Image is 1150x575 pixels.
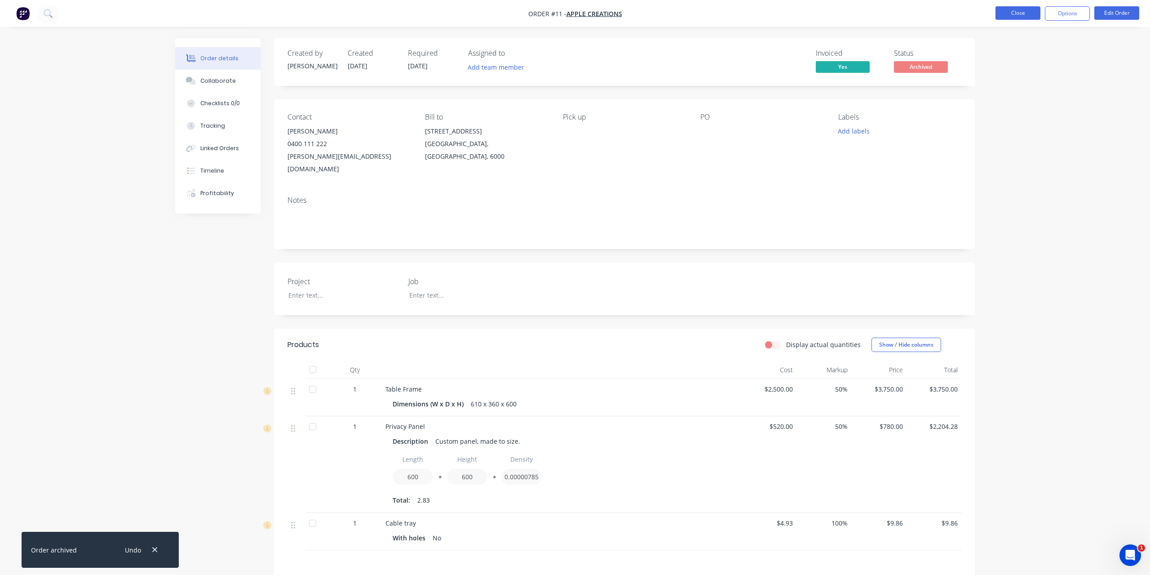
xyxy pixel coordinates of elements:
div: Timeline [200,167,224,175]
div: Contact [287,113,411,121]
button: Timeline [175,160,261,182]
span: 50% [800,384,848,394]
div: [PERSON_NAME][EMAIL_ADDRESS][DOMAIN_NAME] [287,150,411,175]
span: Order #11 - [528,9,566,18]
div: Tracking [200,122,225,130]
button: Options [1045,6,1090,21]
div: Required [408,49,457,58]
img: Factory [16,7,30,20]
div: Cost [741,361,796,379]
button: Edit Order [1094,6,1139,20]
iframe: Intercom live chat [1119,544,1141,566]
input: Label [501,451,542,467]
span: Table Frame [385,385,422,393]
span: $9.86 [910,518,958,528]
div: 0400 111 222 [287,138,411,150]
button: Add team member [463,61,529,73]
span: $9.86 [855,518,903,528]
button: Checklists 0/0 [175,92,261,115]
div: Created [348,49,397,58]
div: Price [851,361,907,379]
span: 100% [800,518,848,528]
div: [PERSON_NAME] [287,61,337,71]
button: Profitability [175,182,261,205]
div: Notes [287,196,961,205]
span: 1 [1138,544,1145,552]
input: Label [393,451,433,467]
div: Markup [796,361,852,379]
span: 1 [353,384,357,394]
span: [DATE] [408,62,428,70]
span: Yes [816,61,870,72]
div: Status [894,49,961,58]
button: Linked Orders [175,137,261,160]
span: $2,500.00 [745,384,793,394]
button: Collaborate [175,70,261,92]
span: 2.83 [417,495,430,505]
span: Cable tray [385,519,416,527]
span: Privacy Panel [385,422,425,431]
span: [DATE] [348,62,367,70]
div: [STREET_ADDRESS] [425,125,548,138]
span: Archived [894,61,948,72]
span: $3,750.00 [910,384,958,394]
div: Invoiced [816,49,883,58]
button: Add team member [468,61,529,73]
label: Project [287,276,400,287]
span: Total: [393,495,410,505]
div: Linked Orders [200,144,239,152]
div: Assigned to [468,49,558,58]
label: Job [408,276,521,287]
span: $780.00 [855,422,903,431]
div: Order details [200,54,239,62]
div: Description [393,435,432,448]
span: 50% [800,422,848,431]
span: $520.00 [745,422,793,431]
input: Value [447,469,487,485]
div: No [429,531,445,544]
div: 610 x 360 x 600 [467,397,520,410]
label: Display actual quantities [786,340,861,349]
div: Labels [838,113,961,121]
div: [PERSON_NAME]0400 111 222[PERSON_NAME][EMAIL_ADDRESS][DOMAIN_NAME] [287,125,411,175]
span: $3,750.00 [855,384,903,394]
button: Add labels [833,125,874,137]
input: Label [447,451,487,467]
span: $2,204.28 [910,422,958,431]
div: Created by [287,49,337,58]
button: Undo [120,544,146,556]
div: Dimensions (W x D x H) [393,397,467,410]
div: [PERSON_NAME] [287,125,411,138]
div: Collaborate [200,77,236,85]
div: Pick up [563,113,686,121]
div: Bill to [425,113,548,121]
a: Apple Creations [566,9,622,18]
input: Value [501,469,542,485]
div: [STREET_ADDRESS][GEOGRAPHIC_DATA], [GEOGRAPHIC_DATA], 6000 [425,125,548,163]
span: 1 [353,518,357,528]
div: [GEOGRAPHIC_DATA], [GEOGRAPHIC_DATA], 6000 [425,138,548,163]
div: Checklists 0/0 [200,99,240,107]
div: Profitability [200,189,234,197]
div: Order archived [31,545,77,555]
div: Total [907,361,962,379]
div: PO [700,113,823,121]
input: Value [393,469,433,485]
button: Show / Hide columns [871,338,941,352]
span: $4.93 [745,518,793,528]
button: Tracking [175,115,261,137]
div: Custom panel, made to size. [432,435,524,448]
div: With holes [393,531,429,544]
div: Qty [328,361,382,379]
div: Products [287,339,319,350]
button: Close [995,6,1040,20]
span: 1 [353,422,357,431]
button: Order details [175,47,261,70]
